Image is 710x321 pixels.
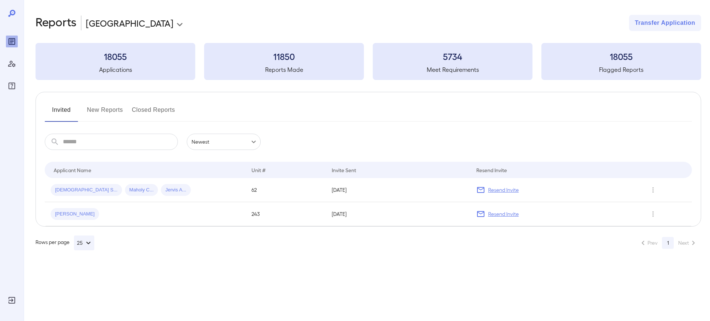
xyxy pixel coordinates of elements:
span: [PERSON_NAME] [51,211,99,218]
div: Log Out [6,294,18,306]
h3: 18055 [541,50,701,62]
div: FAQ [6,80,18,92]
div: Resend Invite [476,165,507,174]
button: 25 [74,235,94,250]
div: Manage Users [6,58,18,70]
span: Maholy C... [125,187,158,194]
h5: Applications [35,65,195,74]
td: [DATE] [326,178,470,202]
h5: Flagged Reports [541,65,701,74]
summary: 18055Applications11850Reports Made5734Meet Requirements18055Flagged Reports [35,43,701,80]
span: Jervis A... [161,187,190,194]
button: New Reports [87,104,123,122]
div: Rows per page [35,235,94,250]
div: Invite Sent [332,165,356,174]
h5: Reports Made [204,65,364,74]
button: page 1 [662,237,674,249]
button: Row Actions [647,184,659,196]
p: Resend Invite [488,210,519,218]
h3: 18055 [35,50,195,62]
h2: Reports [35,15,77,31]
td: 243 [246,202,326,226]
p: [GEOGRAPHIC_DATA] [86,17,173,29]
div: Reports [6,36,18,47]
button: Transfer Application [629,15,701,31]
span: [DEMOGRAPHIC_DATA] S... [51,187,122,194]
button: Closed Reports [132,104,175,122]
div: Unit # [251,165,266,174]
p: Resend Invite [488,186,519,194]
td: 62 [246,178,326,202]
h3: 11850 [204,50,364,62]
h3: 5734 [373,50,532,62]
div: Newest [187,134,261,150]
td: [DATE] [326,202,470,226]
div: Applicant Name [54,165,91,174]
h5: Meet Requirements [373,65,532,74]
nav: pagination navigation [635,237,701,249]
button: Row Actions [647,208,659,220]
button: Invited [45,104,78,122]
